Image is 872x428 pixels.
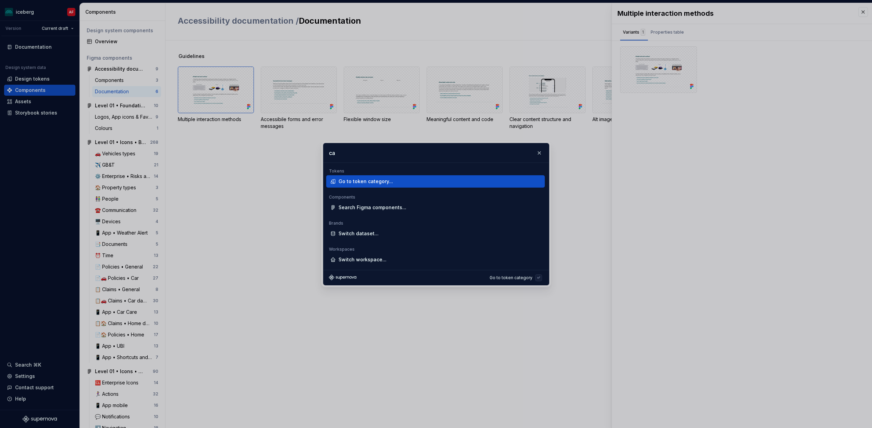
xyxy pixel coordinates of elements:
div: Go to token category [490,275,535,280]
div: Brands [326,221,545,226]
div: Go to token category... [339,178,393,185]
div: Search Figma components... [339,204,406,211]
div: Switch workspace... [339,256,386,263]
input: Type a command or search .. [323,143,549,163]
svg: Supernova Logo [329,275,356,280]
div: Switch dataset... [339,230,379,237]
div: Type a command or search .. [323,163,549,270]
button: Go to token category [487,273,543,282]
div: Components [326,194,545,200]
div: Tokens [326,168,545,174]
div: Workspaces [326,247,545,252]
